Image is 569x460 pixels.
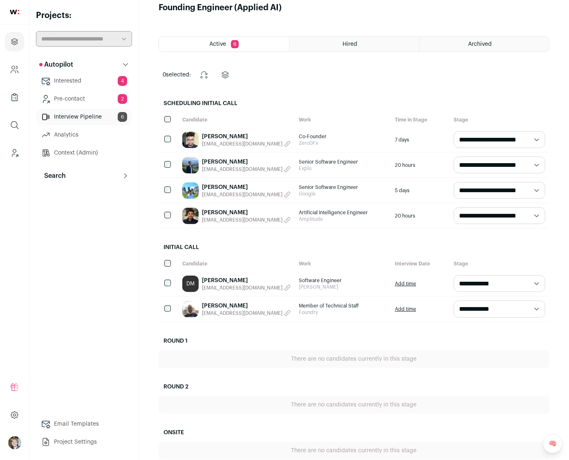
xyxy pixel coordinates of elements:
[419,37,549,52] a: Archived
[5,88,24,107] a: Company Lists
[5,32,24,52] a: Projects
[299,140,387,146] span: ZeroDFx
[36,56,132,73] button: Autopilot
[36,145,132,161] a: Context (Admin)
[450,256,549,271] div: Stage
[202,209,291,217] a: [PERSON_NAME]
[299,191,387,197] span: Google
[202,166,282,173] span: [EMAIL_ADDRESS][DOMAIN_NAME]
[202,217,291,223] button: [EMAIL_ADDRESS][DOMAIN_NAME]
[231,40,239,48] span: 6
[159,424,549,442] h2: Onsite
[159,442,549,460] div: There are no candidates currently in this stage
[163,72,166,78] span: 0
[182,157,199,173] img: a9aedb63858c365fd875dfb347b112a72de16053d58a70625489b9052c9c7864
[343,41,358,47] span: Hired
[36,434,132,450] a: Project Settings
[295,256,391,271] div: Work
[202,302,291,310] a: [PERSON_NAME]
[391,178,450,203] div: 5 days
[159,2,282,13] h1: Founding Engineer (Applied AI)
[182,276,199,292] a: DM
[299,184,387,191] span: Senior Software Engineer
[118,94,127,104] span: 2
[543,434,562,453] a: 🧠
[8,436,21,449] button: Open dropdown
[391,256,450,271] div: Interview Date
[159,94,549,112] h2: Scheduling Initial Call
[299,303,387,309] span: Member of Technical Staff
[36,168,132,184] button: Search
[5,60,24,79] a: Company and ATS Settings
[36,127,132,143] a: Analytics
[295,112,391,127] div: Work
[10,10,19,14] img: wellfound-shorthand-0d5821cbd27db2630d0214b213865d53afaa358527fdda9d0ea32b1df1b89c2c.svg
[202,132,291,141] a: [PERSON_NAME]
[299,309,387,316] span: Foundry
[36,416,132,432] a: Email Templates
[182,301,199,317] img: 25795acb7e0b3f2b19e8ce00a19b8653c60040172bafa474a6dc9e0eb2c016e0.jpg
[182,132,199,148] img: ff19623e70e35f9fe5c50e08d042f2c821e0154359a6057e66185f6a27f79882.jpg
[299,284,387,290] span: [PERSON_NAME]
[299,209,387,216] span: Artificial Intelligence Engineer
[8,436,21,449] img: 6494470-medium_jpg
[39,171,66,181] p: Search
[202,191,291,198] button: [EMAIL_ADDRESS][DOMAIN_NAME]
[159,396,549,414] div: There are no candidates currently in this stage
[159,350,549,368] div: There are no candidates currently in this stage
[36,10,132,21] h2: Projects:
[391,127,450,152] div: 7 days
[159,332,549,350] h2: Round 1
[178,256,295,271] div: Candidate
[209,41,226,47] span: Active
[36,73,132,89] a: Interested4
[202,183,291,191] a: [PERSON_NAME]
[202,158,291,166] a: [PERSON_NAME]
[159,238,549,256] h2: Initial Call
[202,310,291,316] button: [EMAIL_ADDRESS][DOMAIN_NAME]
[468,41,492,47] span: Archived
[202,141,291,147] button: [EMAIL_ADDRESS][DOMAIN_NAME]
[202,191,282,198] span: [EMAIL_ADDRESS][DOMAIN_NAME]
[202,217,282,223] span: [EMAIL_ADDRESS][DOMAIN_NAME]
[299,133,387,140] span: Co-Founder
[202,310,282,316] span: [EMAIL_ADDRESS][DOMAIN_NAME]
[299,216,387,222] span: Amplitude
[5,143,24,163] a: Leads (Backoffice)
[202,166,291,173] button: [EMAIL_ADDRESS][DOMAIN_NAME]
[178,112,295,127] div: Candidate
[450,112,549,127] div: Stage
[36,109,132,125] a: Interview Pipeline6
[395,280,416,287] a: Add time
[395,306,416,312] a: Add time
[391,153,450,177] div: 20 hours
[289,37,419,52] a: Hired
[202,285,282,291] span: [EMAIL_ADDRESS][DOMAIN_NAME]
[182,208,199,224] img: 8cf44ac4dcbbe6682c57e8c37301b1426aa018243f030f994950d202d29ab83f.jpg
[159,378,549,396] h2: Round 2
[118,112,127,122] span: 6
[39,60,73,70] p: Autopilot
[118,76,127,86] span: 4
[299,165,387,172] span: Explo
[202,285,291,291] button: [EMAIL_ADDRESS][DOMAIN_NAME]
[299,277,387,284] span: Software Engineer
[391,112,450,127] div: Time in Stage
[299,159,387,165] span: Senior Software Engineer
[182,182,199,199] img: 8a9481b3511a8716f6caef1e66aae3cf1a72724324ceb286630748edb2572347
[36,91,132,107] a: Pre-contact2
[202,141,282,147] span: [EMAIL_ADDRESS][DOMAIN_NAME]
[202,276,291,285] a: [PERSON_NAME]
[163,71,191,79] span: selected:
[391,203,450,228] div: 20 hours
